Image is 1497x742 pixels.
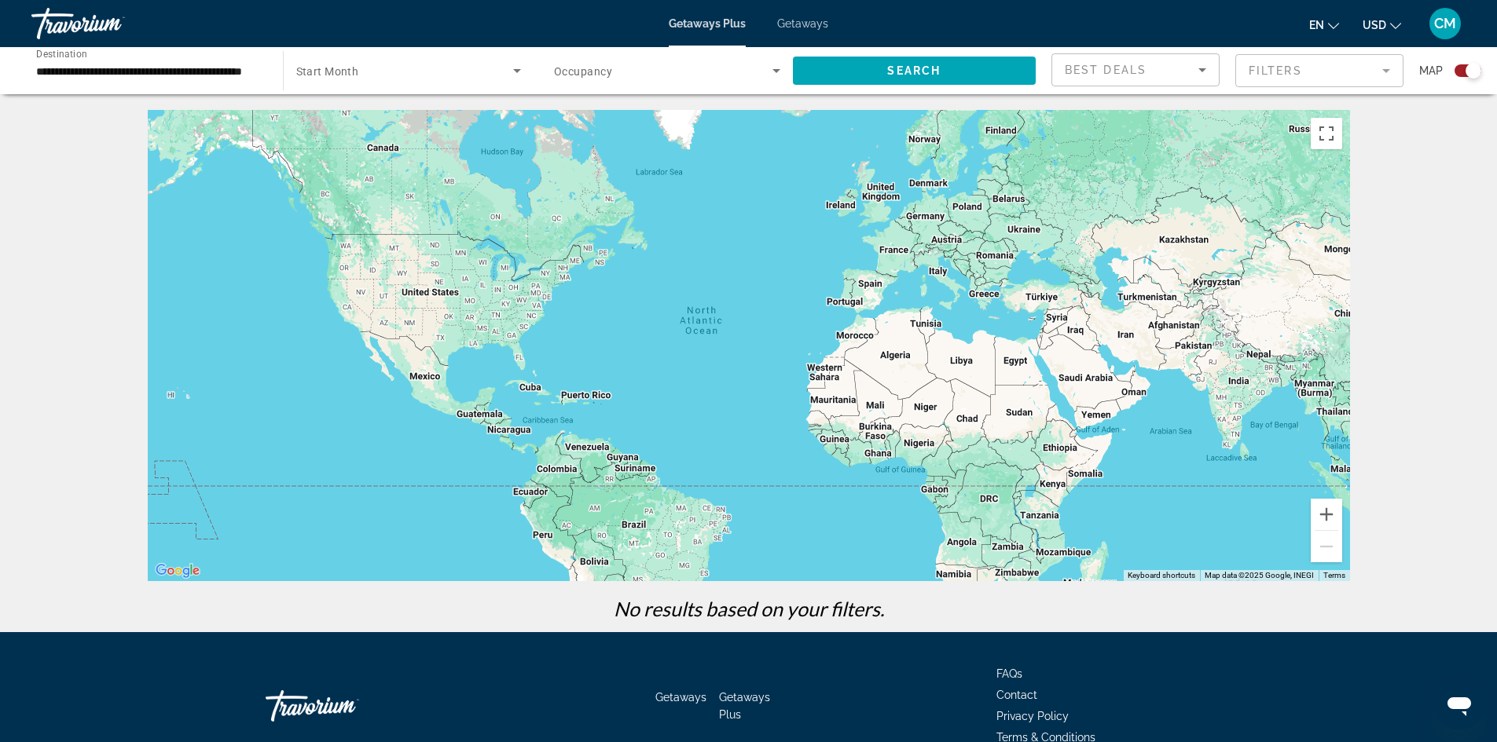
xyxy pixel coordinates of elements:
[1434,679,1484,729] iframe: Button to launch messaging window
[1311,118,1342,149] button: Toggle fullscreen view
[1065,64,1147,76] span: Best Deals
[1434,16,1456,31] span: CM
[296,65,359,78] span: Start Month
[996,667,1022,680] a: FAQs
[1309,19,1324,31] span: en
[152,561,204,581] img: Google
[719,691,770,721] a: Getaways Plus
[996,710,1069,722] a: Privacy Policy
[1311,531,1342,562] button: Zoom out
[1311,499,1342,530] button: Zoom in
[669,17,746,30] a: Getaways Plus
[1128,570,1195,581] button: Keyboard shortcuts
[31,3,189,44] a: Travorium
[1363,19,1386,31] span: USD
[36,48,87,59] span: Destination
[1323,571,1345,579] a: Terms (opens in new tab)
[996,689,1037,701] a: Contact
[1363,13,1401,36] button: Change currency
[887,64,941,77] span: Search
[655,691,706,704] a: Getaways
[793,57,1037,85] button: Search
[1065,60,1206,79] mat-select: Sort by
[554,65,612,78] span: Occupancy
[152,561,204,581] a: Open this area in Google Maps (opens a new window)
[1309,13,1339,36] button: Change language
[1205,571,1314,579] span: Map data ©2025 Google, INEGI
[1235,53,1403,88] button: Filter
[1425,7,1466,40] button: User Menu
[266,682,423,729] a: Travorium
[140,597,1358,620] p: No results based on your filters.
[1419,60,1443,82] span: Map
[777,17,828,30] a: Getaways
